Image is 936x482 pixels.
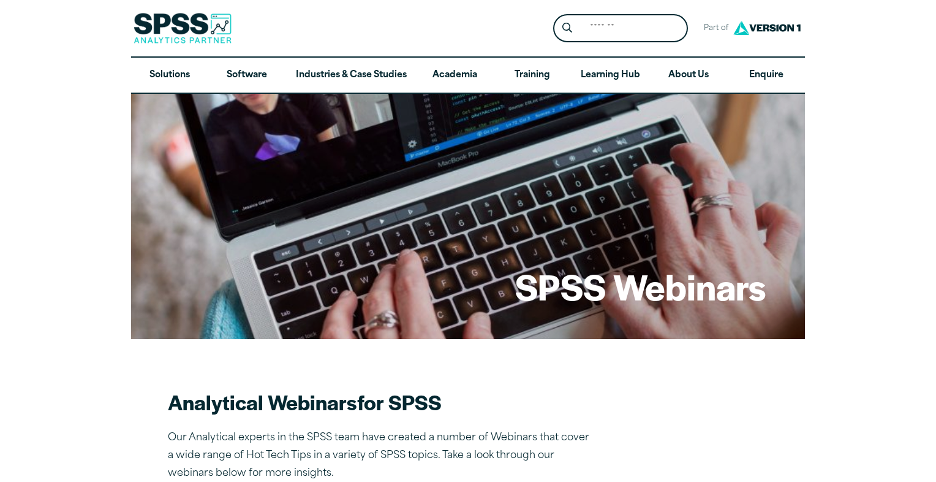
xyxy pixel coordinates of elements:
h1: SPSS Webinars [515,262,766,310]
a: Software [208,58,285,93]
h2: for SPSS [168,388,597,416]
a: About Us [650,58,727,93]
a: Solutions [131,58,208,93]
form: Site Header Search Form [553,14,688,43]
a: Training [494,58,571,93]
img: Version1 Logo [730,17,804,39]
nav: Desktop version of site main menu [131,58,805,93]
span: Part of [698,20,730,37]
a: Enquire [728,58,805,93]
a: Learning Hub [571,58,650,93]
strong: Analytical Webinars [168,387,357,416]
p: Our Analytical experts in the SPSS team have created a number of Webinars that cover a wide range... [168,429,597,482]
a: Academia [417,58,494,93]
button: Search magnifying glass icon [556,17,579,40]
a: Industries & Case Studies [286,58,417,93]
svg: Search magnifying glass icon [562,23,572,33]
img: SPSS Analytics Partner [134,13,232,44]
